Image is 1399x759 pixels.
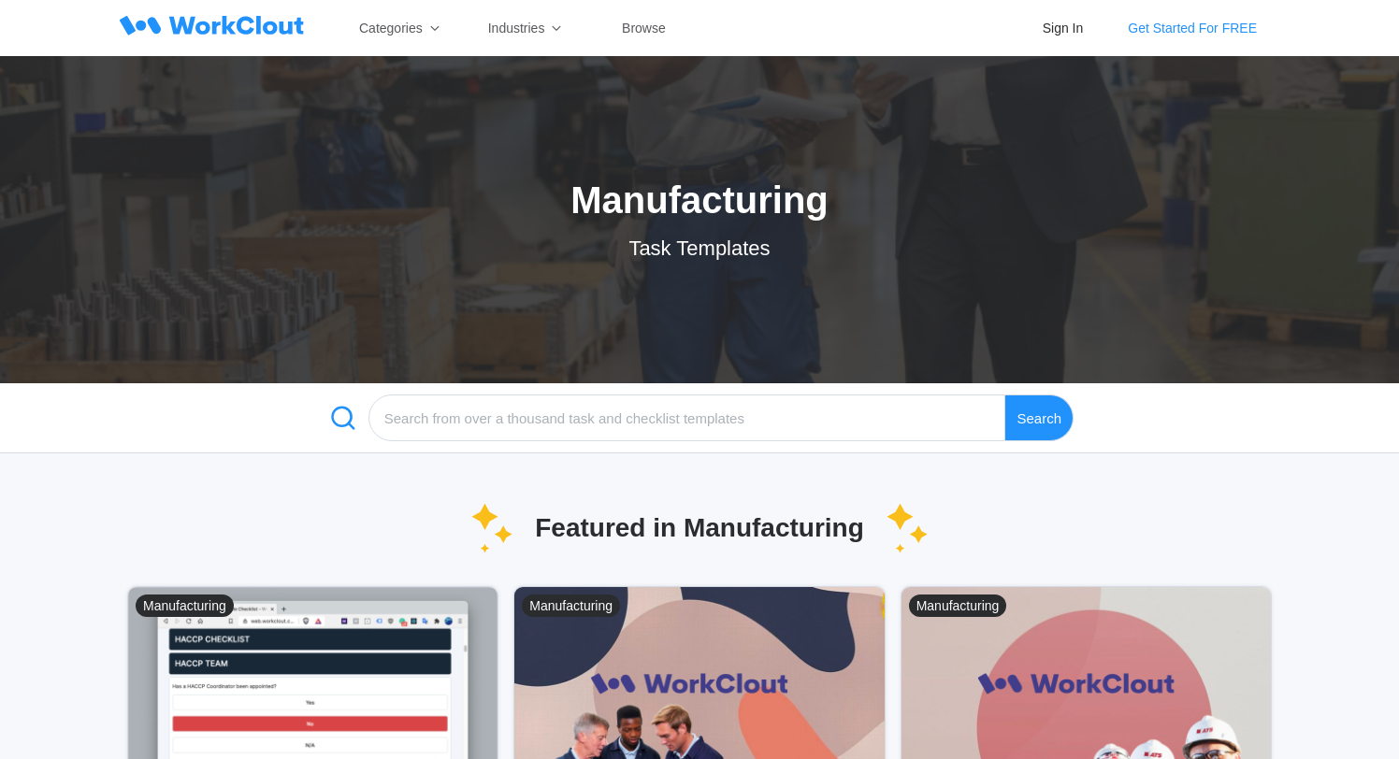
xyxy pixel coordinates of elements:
div: Manufacturing [136,594,234,617]
div: Sign In [1043,21,1084,36]
div: Featured in Manufacturing [535,513,864,543]
div: Categories [359,21,423,36]
div: Task Templates [628,236,770,261]
div: Get Started For FREE [1128,21,1257,36]
div: Manufacturing [570,179,829,222]
input: Search from over a thousand task and checklist templates [368,394,1006,441]
div: Manufacturing [909,594,1007,617]
div: Manufacturing [522,594,620,617]
div: Search [1005,394,1074,441]
div: Industries [488,21,545,36]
